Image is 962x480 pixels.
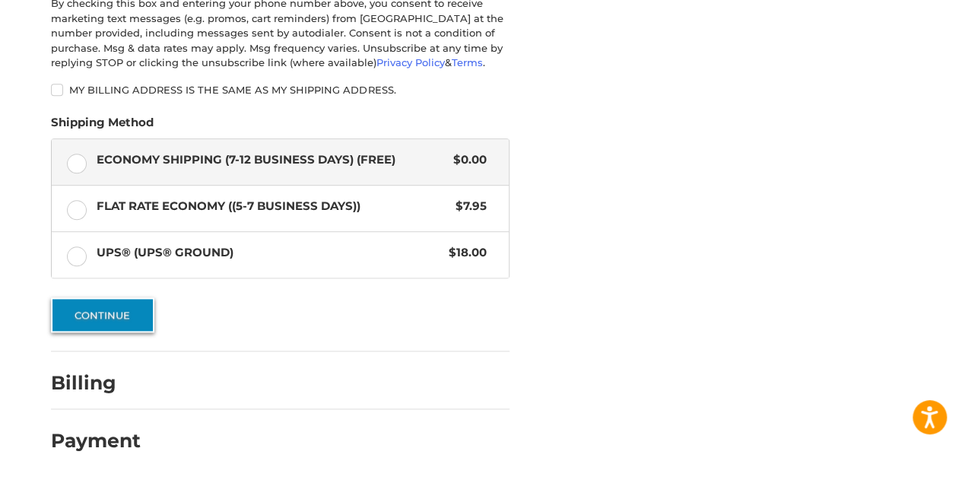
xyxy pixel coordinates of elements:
[448,198,487,215] span: $7.95
[376,56,445,68] a: Privacy Policy
[51,297,154,332] button: Continue
[97,198,449,215] span: Flat Rate Economy ((5-7 Business Days))
[441,244,487,262] span: $18.00
[452,56,483,68] a: Terms
[51,84,510,96] label: My billing address is the same as my shipping address.
[51,429,141,453] h2: Payment
[97,151,446,169] span: Economy Shipping (7-12 Business Days) (Free)
[51,371,140,395] h2: Billing
[97,244,442,262] span: UPS® (UPS® Ground)
[446,151,487,169] span: $0.00
[837,439,962,480] iframe: Google Customer Reviews
[51,114,154,138] legend: Shipping Method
